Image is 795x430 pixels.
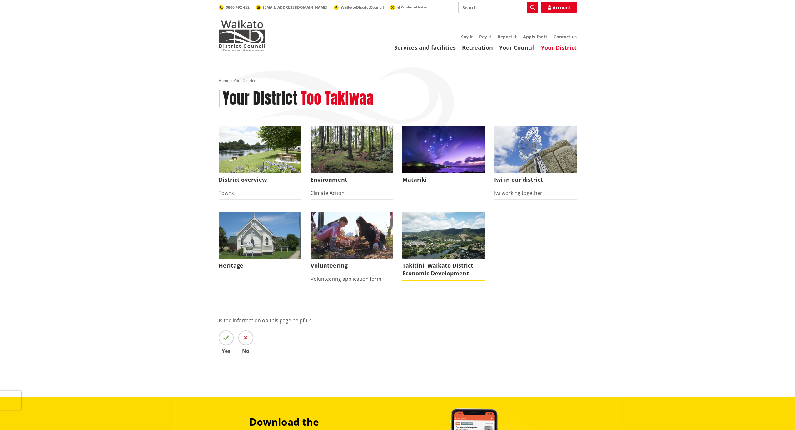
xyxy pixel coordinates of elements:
[494,173,577,187] span: Iwi in our district
[311,212,393,273] a: volunteer icon Volunteering
[311,275,381,282] a: Volunteering application form
[219,78,577,83] nav: breadcrumb
[462,44,493,51] a: Recreation
[311,190,345,196] a: Climate Action
[219,126,301,173] img: Ngaruawahia 0015
[390,4,430,10] a: @WaikatoDistrict
[458,2,538,13] input: Search input
[397,4,430,10] span: @WaikatoDistrict
[394,44,456,51] a: Services and facilities
[461,34,473,40] a: Say it
[238,348,253,353] span: No
[311,126,393,173] img: biodiversity- Wright's Bush_16x9 crop
[219,212,301,259] img: Raglan Church
[226,5,250,10] span: 0800 492 452
[219,173,301,187] span: District overview
[494,190,542,196] a: Iwi working together
[311,259,393,273] span: Volunteering
[341,5,384,10] span: WaikatoDistrictCouncil
[402,212,485,259] img: ngaaruawaahia
[219,20,266,51] img: Waikato District Council - Te Kaunihera aa Takiwaa o Waikato
[234,78,255,83] span: Your District
[402,126,485,187] a: Matariki
[263,5,327,10] span: [EMAIL_ADDRESS][DOMAIN_NAME]
[256,5,327,10] a: [EMAIL_ADDRESS][DOMAIN_NAME]
[219,126,301,187] a: Ngaruawahia 0015 District overview
[219,317,577,324] p: Is the information on this page helpful?
[554,34,577,40] a: Contact us
[479,34,491,40] a: Pay it
[541,44,577,51] a: Your District
[494,126,577,173] img: Turangawaewae Ngaruawahia
[311,126,393,187] a: Environment
[219,78,229,83] a: Home
[402,126,485,173] img: Matariki over Whiaangaroa
[219,348,234,353] span: Yes
[402,173,485,187] span: Matariki
[219,190,234,196] a: Towns
[219,5,250,10] a: 0800 492 452
[301,90,374,108] h2: Too Takiwaa
[541,2,577,13] a: Account
[494,126,577,187] a: Turangawaewae Ngaruawahia Iwi in our district
[311,173,393,187] span: Environment
[219,212,301,273] a: Raglan Church Heritage
[402,259,485,281] span: Takitini: Waikato District Economic Development
[311,212,393,259] img: volunteer icon
[334,5,384,10] a: WaikatoDistrictCouncil
[223,90,297,108] h1: Your District
[523,34,547,40] a: Apply for it
[498,34,517,40] a: Report it
[499,44,535,51] a: Your Council
[402,212,485,281] a: Takitini: Waikato District Economic Development
[219,259,301,273] span: Heritage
